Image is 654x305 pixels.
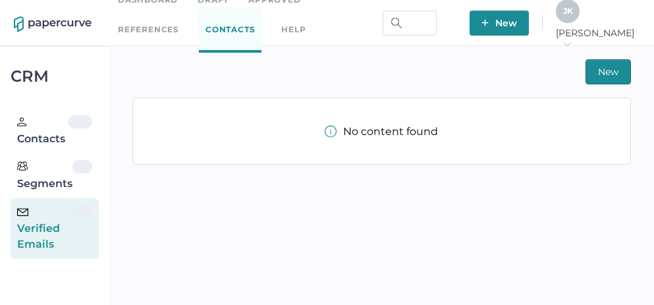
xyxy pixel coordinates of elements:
div: CRM [11,70,99,82]
span: New [598,60,618,84]
span: New [481,11,517,36]
a: References [118,22,179,37]
span: J K [563,6,573,16]
span: [PERSON_NAME] [556,27,640,51]
button: New [470,11,529,36]
div: Segments [17,160,72,192]
img: plus-white.e19ec114.svg [481,19,489,26]
img: search.bf03fe8b.svg [391,18,402,28]
img: email-icon-black.c777dcea.svg [17,208,28,216]
div: Verified Emails [17,205,73,252]
div: Contacts [17,115,68,147]
img: segments.b9481e3d.svg [17,161,28,171]
img: papercurve-logo-colour.7244d18c.svg [14,16,92,32]
img: info-tooltip-active.a952ecf1.svg [325,125,337,138]
div: help [281,22,306,37]
button: New [586,59,631,84]
i: arrow_right [562,40,572,49]
input: Search Workspace [383,11,437,36]
a: Contacts [199,7,261,53]
img: person.20a629c4.svg [17,117,26,126]
div: No content found [325,125,438,138]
